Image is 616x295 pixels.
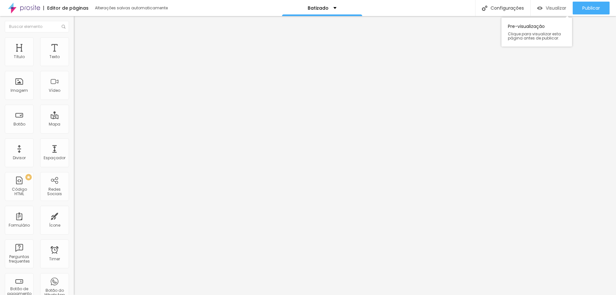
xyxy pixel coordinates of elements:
div: Espaçador [44,156,65,160]
div: Vídeo [49,88,60,93]
input: Buscar elemento [5,21,69,32]
div: Alterações salvas automaticamente [95,6,169,10]
div: Pre-visualização [501,18,572,47]
div: Formulário [9,223,30,228]
div: Ícone [49,223,60,228]
p: Batizado [308,6,329,10]
div: Botão [13,122,25,126]
img: Icone [482,5,487,11]
button: Visualizar [531,2,573,14]
div: Perguntas frequentes [6,255,32,264]
span: Clique para visualizar esta página antes de publicar. [508,32,566,40]
span: Publicar [582,5,600,11]
button: Publicar [573,2,610,14]
div: Divisor [13,156,26,160]
div: Título [14,55,25,59]
iframe: Editor [74,16,616,295]
div: Imagem [11,88,28,93]
div: Timer [49,257,60,261]
div: Texto [49,55,60,59]
div: Mapa [49,122,60,126]
img: view-1.svg [537,5,543,11]
div: Código HTML [6,187,32,196]
img: Icone [62,25,65,29]
div: Editor de páginas [43,6,89,10]
span: Visualizar [546,5,566,11]
div: Redes Sociais [42,187,67,196]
